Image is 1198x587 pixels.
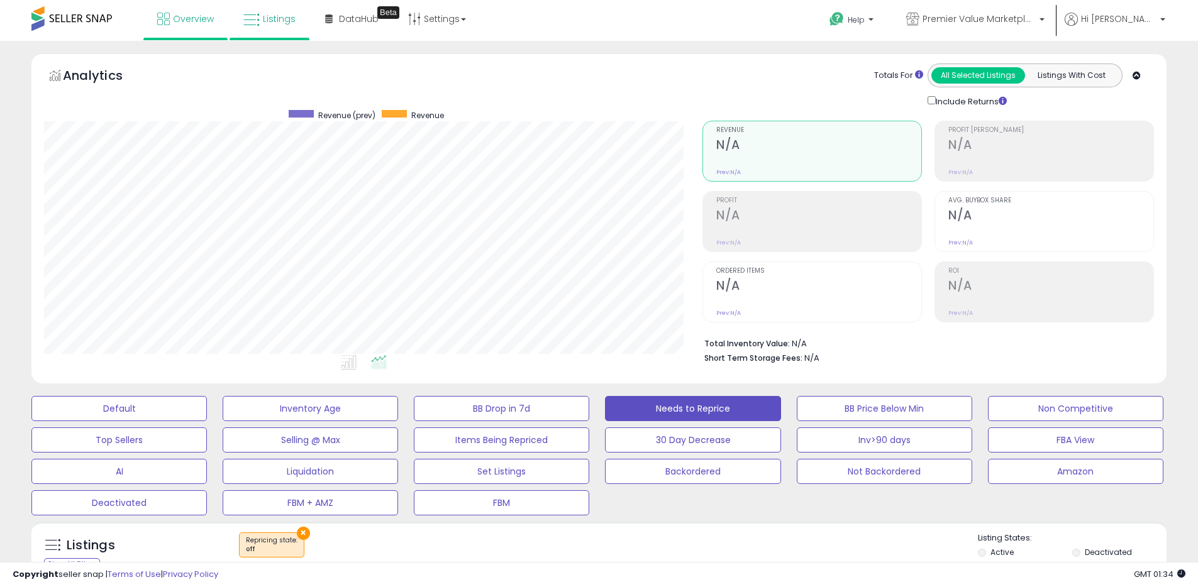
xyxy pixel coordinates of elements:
span: Avg. Buybox Share [948,197,1153,204]
span: N/A [804,352,819,364]
h5: Analytics [63,67,147,87]
button: Default [31,396,207,421]
label: Deactivated [1085,547,1132,557]
button: Needs to Reprice [605,396,780,421]
i: Get Help [829,11,845,27]
button: Backordered [605,459,780,484]
button: Amazon [988,459,1163,484]
a: Privacy Policy [163,568,218,580]
span: Hi [PERSON_NAME] [1081,13,1156,25]
div: Include Returns [918,94,1022,108]
small: Prev: N/A [716,168,741,176]
h2: N/A [948,278,1153,295]
a: Hi [PERSON_NAME] [1065,13,1165,41]
h2: N/A [948,138,1153,155]
div: Tooltip anchor [377,6,399,19]
span: 2025-10-14 01:34 GMT [1134,568,1185,580]
div: seller snap | | [13,569,218,581]
a: Terms of Use [108,568,161,580]
small: Prev: N/A [948,239,973,246]
h5: Listings [67,537,115,554]
small: Prev: N/A [716,309,741,317]
button: FBM [414,490,589,515]
span: Revenue (prev) [318,110,375,121]
span: Help [848,14,865,25]
span: Overview [173,13,214,25]
label: Out of Stock [990,561,1036,571]
button: FBA View [988,427,1163,453]
div: Totals For [874,70,923,82]
button: Inventory Age [223,396,398,421]
button: AI [31,459,207,484]
button: Deactivated [31,490,207,515]
button: Items Being Repriced [414,427,589,453]
button: BB Drop in 7d [414,396,589,421]
button: Non Competitive [988,396,1163,421]
button: Liquidation [223,459,398,484]
h2: N/A [716,278,921,295]
strong: Copyright [13,568,58,580]
div: off [246,545,297,554]
b: Short Term Storage Fees: [704,353,802,363]
button: 30 Day Decrease [605,427,780,453]
span: Repricing state : [246,535,297,554]
span: Profit [PERSON_NAME] [948,127,1153,134]
button: FBM + AMZ [223,490,398,515]
button: Top Sellers [31,427,207,453]
label: Archived [1085,561,1119,571]
button: × [297,527,310,540]
small: Prev: N/A [716,239,741,246]
small: Prev: N/A [948,309,973,317]
span: Premier Value Marketplace LLC [923,13,1036,25]
p: Listing States: [978,532,1167,544]
a: Help [819,2,886,41]
label: Active [990,547,1014,557]
button: All Selected Listings [931,67,1025,84]
span: Ordered Items [716,268,921,275]
button: Listings With Cost [1024,67,1118,84]
span: Listings [263,13,296,25]
span: Profit [716,197,921,204]
li: N/A [704,335,1145,350]
b: Total Inventory Value: [704,338,790,349]
button: Selling @ Max [223,427,398,453]
button: BB Price Below Min [797,396,972,421]
button: Not Backordered [797,459,972,484]
button: Inv>90 days [797,427,972,453]
h2: N/A [948,208,1153,225]
span: Revenue [716,127,921,134]
h2: N/A [716,208,921,225]
div: Clear All Filters [44,558,100,570]
small: Prev: N/A [948,168,973,176]
span: ROI [948,268,1153,275]
span: Revenue [411,110,444,121]
span: DataHub [339,13,379,25]
button: Set Listings [414,459,589,484]
h2: N/A [716,138,921,155]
